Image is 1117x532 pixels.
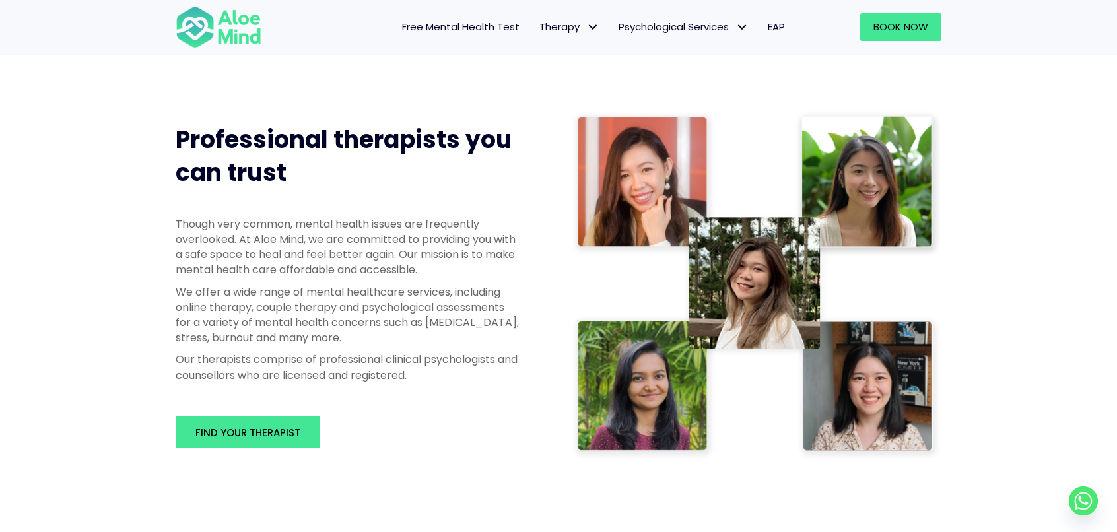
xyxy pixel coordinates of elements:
a: TherapyTherapy: submenu [529,13,609,41]
span: Free Mental Health Test [402,20,520,34]
p: We offer a wide range of mental healthcare services, including online therapy, couple therapy and... [176,284,519,346]
span: Therapy [539,20,599,34]
p: Though very common, mental health issues are frequently overlooked. At Aloe Mind, we are committe... [176,216,519,278]
span: Professional therapists you can trust [176,123,512,189]
p: Our therapists comprise of professional clinical psychologists and counsellors who are licensed a... [176,352,519,382]
img: Aloe mind Logo [176,5,261,49]
a: Free Mental Health Test [392,13,529,41]
span: Psychological Services [619,20,748,34]
span: Therapy: submenu [583,18,602,37]
a: Find your therapist [176,416,320,448]
a: Whatsapp [1069,486,1098,515]
nav: Menu [279,13,795,41]
img: Therapist collage [572,110,941,461]
span: Book Now [873,20,928,34]
span: Find your therapist [195,426,300,440]
a: Psychological ServicesPsychological Services: submenu [609,13,758,41]
span: EAP [768,20,785,34]
a: Book Now [860,13,941,41]
span: Psychological Services: submenu [732,18,751,37]
a: EAP [758,13,795,41]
